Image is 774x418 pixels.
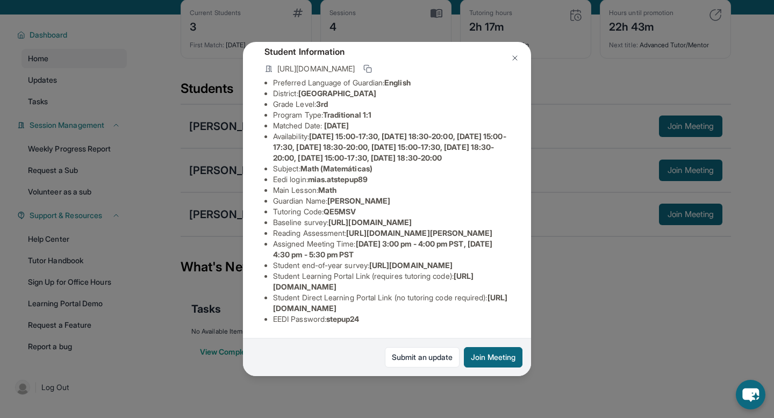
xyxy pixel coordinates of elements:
span: mias.atstepup89 [308,175,368,184]
h4: Student Information [264,45,510,58]
li: Program Type: [273,110,510,120]
span: Math (Matemáticas) [300,164,372,173]
li: Matched Date: [273,120,510,131]
img: Close Icon [511,54,519,62]
span: 3rd [316,99,328,109]
span: English [384,78,411,87]
button: chat-button [736,380,765,409]
span: QE5MSV [324,207,356,216]
li: Student Learning Portal Link (requires tutoring code) : [273,271,510,292]
span: stepup24 [326,314,360,323]
span: Math [318,185,336,194]
button: Join Meeting [464,347,522,367]
span: [URL][DOMAIN_NAME] [277,63,355,74]
span: [URL][DOMAIN_NAME][PERSON_NAME] [346,228,492,237]
span: [DATE] [324,121,349,130]
li: Preferred Language of Guardian: [273,77,510,88]
li: Subject : [273,163,510,174]
li: Baseline survey : [273,217,510,228]
li: Eedi login : [273,174,510,185]
li: District: [273,88,510,99]
span: [DATE] 3:00 pm - 4:00 pm PST, [DATE] 4:30 pm - 5:30 pm PST [273,239,492,259]
button: Copy link [361,62,374,75]
li: Reading Assessment : [273,228,510,239]
span: [DATE] 15:00-17:30, [DATE] 18:30-20:00, [DATE] 15:00-17:30, [DATE] 18:30-20:00, [DATE] 15:00-17:3... [273,132,506,162]
li: Student Direct Learning Portal Link (no tutoring code required) : [273,292,510,314]
span: [GEOGRAPHIC_DATA] [298,89,376,98]
span: [URL][DOMAIN_NAME] [328,218,412,227]
li: Assigned Meeting Time : [273,239,510,260]
li: Tutoring Code : [273,206,510,217]
li: Student end-of-year survey : [273,260,510,271]
li: Availability: [273,131,510,163]
a: Submit an update [385,347,460,367]
span: [URL][DOMAIN_NAME] [369,261,453,270]
li: Grade Level: [273,99,510,110]
li: EEDI Password : [273,314,510,325]
span: [PERSON_NAME] [327,196,390,205]
li: Main Lesson : [273,185,510,196]
li: Guardian Name : [273,196,510,206]
span: Traditional 1:1 [323,110,371,119]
